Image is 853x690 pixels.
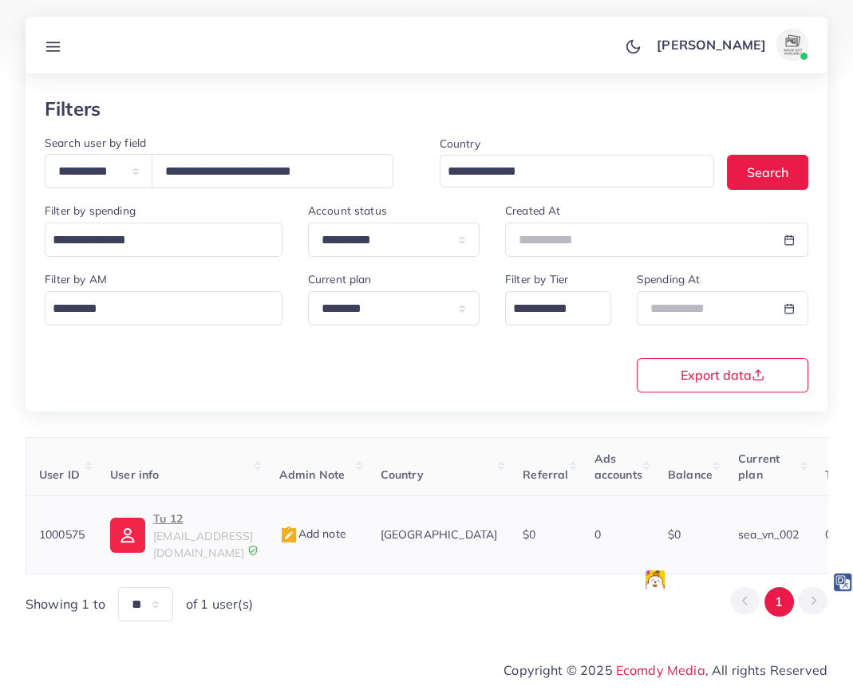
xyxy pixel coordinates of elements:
[776,29,808,61] img: avatar
[616,662,705,678] a: Ecomdy Media
[110,518,145,553] img: ic-user-info.36bf1079.svg
[47,228,262,253] input: Search for option
[505,291,611,325] div: Search for option
[440,155,715,187] div: Search for option
[442,160,694,184] input: Search for option
[825,527,831,542] span: 0
[764,587,794,617] button: Go to page 1
[507,297,590,321] input: Search for option
[247,545,259,556] img: 9CAL8B2pu8EFxCJHYAAAAldEVYdGRhdGU6Y3JlYXRlADIwMjItMTItMDlUMDQ6NTg6MzkrMDA6MDBXSlgLAAAAJXRFWHRkYXR...
[186,595,253,613] span: of 1 user(s)
[153,509,253,528] p: Tu 12
[668,527,681,542] span: $0
[705,660,827,680] span: , All rights Reserved
[45,223,282,257] div: Search for option
[681,369,764,381] span: Export data
[308,271,372,287] label: Current plan
[594,527,601,542] span: 0
[153,529,253,559] span: [EMAIL_ADDRESS][DOMAIN_NAME]
[825,467,847,482] span: Tier
[668,467,713,482] span: Balance
[523,467,568,482] span: Referral
[39,527,85,542] span: 1000575
[646,570,665,589] img: mochi-search-icon
[594,451,642,482] span: Ads accounts
[381,467,424,482] span: Country
[637,271,701,287] label: Spending At
[308,203,387,219] label: Account status
[279,526,298,545] img: admin_note.cdd0b510.svg
[45,135,146,151] label: Search user by field
[279,467,346,482] span: Admin Note
[110,467,159,482] span: User info
[45,271,107,287] label: Filter by AM
[381,527,498,542] span: [GEOGRAPHIC_DATA]
[727,155,808,189] button: Search
[39,467,80,482] span: User ID
[504,660,827,680] span: Copyright © 2025
[505,271,568,287] label: Filter by Tier
[45,291,282,325] div: Search for option
[523,527,535,542] span: $0
[45,97,101,120] h3: Filters
[26,595,105,613] span: Showing 1 to
[47,297,262,321] input: Search for option
[110,509,253,561] a: Tu 12[EMAIL_ADDRESS][DOMAIN_NAME]
[738,527,800,542] span: sea_vn_002
[648,29,815,61] a: [PERSON_NAME]avatar
[440,136,480,152] label: Country
[279,526,346,541] span: Add note
[738,451,780,482] span: Current plan
[637,358,808,392] button: Export data
[505,203,561,219] label: Created At
[657,35,766,54] p: [PERSON_NAME]
[45,203,136,219] label: Filter by spending
[730,587,827,617] ul: Pagination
